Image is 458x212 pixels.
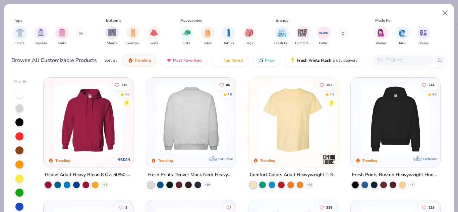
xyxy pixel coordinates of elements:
[227,92,232,97] div: 4.8
[183,29,190,37] img: Hats Image
[105,26,119,46] div: filter for Shorts
[323,153,336,166] img: Comfort Colors logo
[276,17,288,23] div: Brands
[34,26,48,46] button: filter button
[410,183,413,187] span: + 9
[153,84,229,154] img: a90f7c54-8796-4cb2-9d6e-4e9644cfe0fe
[201,26,214,46] button: filter button
[201,26,214,46] div: filter for Totes
[423,157,437,161] span: Exclusive
[277,28,287,38] img: Fresh Prints Image
[274,26,290,46] div: filter for Fresh Prints
[418,80,438,89] button: Like
[104,57,117,63] div: Sort By
[295,26,310,46] button: filter button
[417,26,430,46] div: filter for Unisex
[35,41,47,46] span: Hoodies
[34,26,48,46] div: filter for Hoodies
[183,41,190,46] span: Hats
[265,58,275,63] span: Price
[55,26,69,46] button: filter button
[245,41,253,46] span: Bags
[226,83,230,86] span: 86
[180,26,193,46] div: filter for Hats
[377,56,428,64] input: Try "T-Shirt"
[148,171,234,179] div: Fresh Prints Denver Mock Neck Heavyweight Sweatshirt
[15,41,24,46] span: Shirts
[128,58,133,63] img: trending.gif
[58,29,66,37] img: Tanks Image
[298,28,308,38] img: Comfort Colors Image
[106,17,121,23] div: Bottoms
[417,26,430,46] button: filter button
[55,26,69,46] div: filter for Tanks
[125,26,141,46] button: filter button
[253,55,280,66] button: Price
[418,41,428,46] span: Unisex
[333,57,357,64] span: 5 day delivery
[255,84,331,154] img: 029b8af0-80e6-406f-9fdc-fdf898547912
[107,41,117,46] span: Shorts
[250,171,337,179] div: Comfort Colors Adult Heavyweight T-Shirt
[50,84,126,154] img: 01756b78-01f6-4cc6-8d8a-3c30c1a0c8ac
[396,26,409,46] div: filter for Men
[285,55,362,66] button: Fresh Prints Flash5 day delivery
[102,183,107,187] span: + 37
[295,26,310,46] div: filter for Comfort Colors
[147,26,161,46] div: filter for Skirts
[14,17,22,23] div: Tops
[375,26,388,46] button: filter button
[439,7,452,19] button: Close
[317,26,331,46] div: filter for Gildan
[376,41,388,46] span: Women
[13,26,27,46] button: filter button
[223,41,234,46] span: Bottles
[224,58,243,63] span: Top Rated
[203,41,212,46] span: Totes
[245,29,253,37] img: Bags Image
[375,26,388,46] div: filter for Women
[326,206,332,209] span: 236
[357,84,434,154] img: 91acfc32-fd48-4d6b-bdad-a4c1a30ac3fc
[317,26,331,46] button: filter button
[399,29,406,37] img: Men Image
[58,41,66,46] span: Tanks
[396,26,409,46] button: filter button
[125,92,129,97] div: 4.8
[326,83,332,86] span: 303
[319,28,329,38] img: Gildan Image
[180,17,202,23] div: Accessories
[204,29,211,37] img: Totes Image
[428,83,435,86] span: 244
[166,58,172,63] img: most_fav.gif
[243,26,256,46] button: filter button
[212,55,248,66] button: Top Rated
[307,183,312,187] span: + 60
[378,29,385,37] img: Women Image
[125,41,141,46] span: Sweatpants
[216,80,233,89] button: Like
[108,29,116,37] img: Shorts Image
[432,92,437,97] div: 4.8
[217,58,222,63] img: TopRated.gif
[129,29,137,37] img: Sweatpants Image
[274,41,290,46] span: Fresh Prints
[295,41,310,46] span: Comfort Colors
[331,84,407,154] img: e55d29c3-c55d-459c-bfd9-9b1c499ab3c6
[428,206,435,209] span: 129
[205,183,210,187] span: + 10
[419,29,427,37] img: Unisex Image
[297,58,331,63] span: Fresh Prints Flash
[330,92,334,97] div: 4.9
[14,79,27,84] div: Filter By
[316,80,336,89] button: Like
[218,157,233,161] span: Exclusive
[243,26,256,46] div: filter for Bags
[16,29,24,37] img: Shirts Image
[352,171,439,179] div: Fresh Prints Boston Heavyweight Hoodie
[125,26,141,46] div: filter for Sweatpants
[105,26,119,46] button: filter button
[45,171,132,179] div: Gildan Adult Heavy Blend 8 Oz. 50/50 Hooded Sweatshirt
[118,153,131,166] img: Gildan logo
[134,58,151,63] span: Trending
